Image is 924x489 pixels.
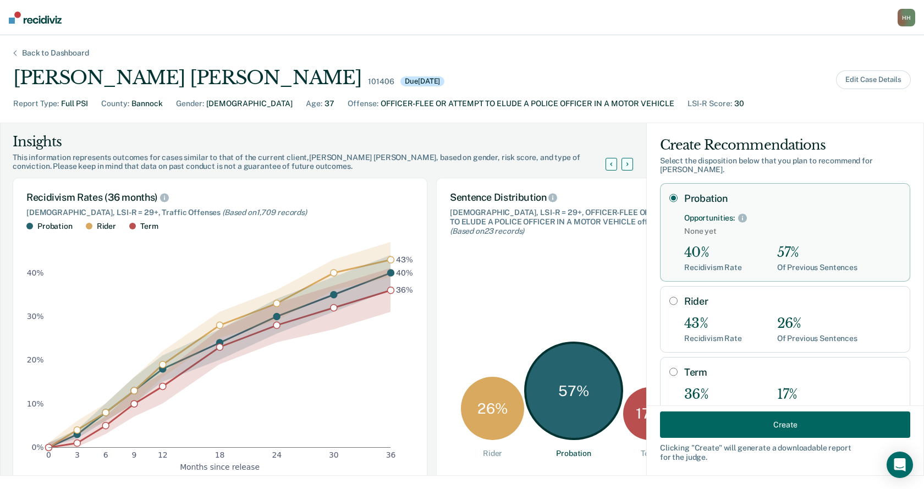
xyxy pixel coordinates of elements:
div: Probation [37,222,73,231]
div: Back to Dashboard [9,48,102,58]
text: 36 [386,450,396,459]
div: 30 [734,98,744,109]
div: Of Previous Sentences [777,263,857,272]
label: Probation [684,193,901,205]
text: 40% [27,268,44,277]
button: Create [660,411,910,438]
div: Opportunities: [684,213,735,223]
div: County : [101,98,129,109]
g: x-axis tick label [46,450,395,459]
text: 10% [27,399,44,408]
text: 18 [215,450,225,459]
text: 30 [329,450,339,459]
div: 37 [324,98,334,109]
text: 24 [272,450,282,459]
span: (Based on 1,709 records ) [222,208,307,217]
label: Term [684,366,901,378]
div: Open Intercom Messenger [887,452,913,478]
div: 57 % [524,342,623,441]
div: 17% [777,387,857,403]
div: Full PSI [61,98,88,109]
div: Probation [556,449,591,458]
div: Recidivism Rate [684,405,742,414]
text: 3 [75,450,80,459]
span: (Based on 23 records ) [450,227,524,235]
div: Gender : [176,98,204,109]
text: 0 [46,450,51,459]
text: 30% [27,312,44,321]
div: Recidivism Rate [684,334,742,343]
g: area [48,242,391,447]
div: Of Previous Sentences [777,405,857,414]
g: text [396,255,413,294]
label: Rider [684,295,901,307]
button: Edit Case Details [836,70,911,89]
div: OFFICER-FLEE OR ATTEMPT TO ELUDE A POLICE OFFICER IN A MOTOR VEHICLE [381,98,674,109]
div: Rider [97,222,116,231]
div: 57% [777,245,857,261]
div: [DEMOGRAPHIC_DATA] [206,98,293,109]
div: Offense : [348,98,378,109]
div: Due [DATE] [400,76,444,86]
div: Clicking " Create " will generate a downloadable report for the judge. [660,443,910,462]
div: 26% [777,316,857,332]
div: Term [140,222,158,231]
div: Recidivism Rates (36 months) [26,191,414,204]
div: [DEMOGRAPHIC_DATA], LSI-R = 29+, OFFICER-FLEE OR ATTEMPT TO ELUDE A POLICE OFFICER IN A MOTOR VEH... [450,208,687,235]
text: Months since release [180,462,260,471]
text: 6 [103,450,108,459]
div: Bannock [131,98,163,109]
div: Sentence Distribution [450,191,687,204]
div: Select the disposition below that you plan to recommend for [PERSON_NAME] . [660,156,910,175]
text: 0% [32,443,44,452]
img: Recidiviz [9,12,62,24]
text: 20% [27,355,44,364]
text: 9 [132,450,137,459]
text: 40% [396,268,413,277]
div: Report Type : [13,98,59,109]
div: [PERSON_NAME] [PERSON_NAME] [13,67,361,89]
span: None yet [684,227,901,236]
text: 43% [396,255,413,263]
div: [DEMOGRAPHIC_DATA], LSI-R = 29+, Traffic Offenses [26,208,414,217]
div: 43% [684,316,742,332]
div: Rider [483,449,502,458]
button: HH [898,9,915,26]
div: Recidivism Rate [684,263,742,272]
div: 17 % [623,387,676,441]
div: H H [898,9,915,26]
g: y-axis tick label [27,268,44,451]
text: 12 [158,450,168,459]
div: 36% [684,387,742,403]
div: 26 % [461,377,524,440]
div: This information represents outcomes for cases similar to that of the current client, [PERSON_NAM... [13,153,619,172]
div: LSI-R Score : [687,98,732,109]
div: 101406 [368,77,394,86]
div: Term [641,449,658,458]
div: Of Previous Sentences [777,334,857,343]
div: Create Recommendations [660,136,910,154]
g: x-axis label [180,462,260,471]
text: 36% [396,285,413,294]
div: Insights [13,133,619,151]
div: Age : [306,98,322,109]
div: 40% [684,245,742,261]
